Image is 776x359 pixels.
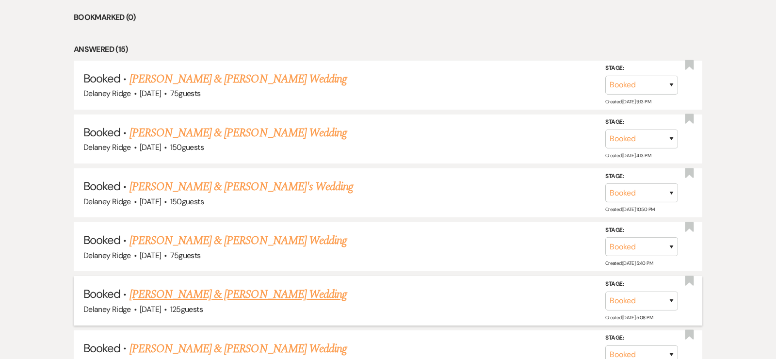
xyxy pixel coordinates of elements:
[605,279,678,290] label: Stage:
[605,171,678,181] label: Stage:
[83,341,120,356] span: Booked
[129,286,347,303] a: [PERSON_NAME] & [PERSON_NAME] Wedding
[140,196,161,207] span: [DATE]
[83,142,131,152] span: Delaney Ridge
[605,206,654,212] span: Created: [DATE] 10:50 PM
[129,232,347,249] a: [PERSON_NAME] & [PERSON_NAME] Wedding
[140,250,161,261] span: [DATE]
[83,286,120,301] span: Booked
[170,250,201,261] span: 75 guests
[83,88,131,98] span: Delaney Ridge
[129,124,347,142] a: [PERSON_NAME] & [PERSON_NAME] Wedding
[74,11,702,24] li: Bookmarked (0)
[170,88,201,98] span: 75 guests
[129,70,347,88] a: [PERSON_NAME] & [PERSON_NAME] Wedding
[605,333,678,343] label: Stage:
[83,250,131,261] span: Delaney Ridge
[605,98,651,105] span: Created: [DATE] 9:13 PM
[605,152,651,159] span: Created: [DATE] 4:13 PM
[129,178,354,196] a: [PERSON_NAME] & [PERSON_NAME]'s Wedding
[129,340,347,358] a: [PERSON_NAME] & [PERSON_NAME] Wedding
[83,125,120,140] span: Booked
[170,142,204,152] span: 150 guests
[140,88,161,98] span: [DATE]
[140,142,161,152] span: [DATE]
[83,71,120,86] span: Booked
[83,179,120,194] span: Booked
[74,43,702,56] li: Answered (15)
[605,260,653,266] span: Created: [DATE] 5:40 PM
[605,225,678,236] label: Stage:
[83,196,131,207] span: Delaney Ridge
[170,196,204,207] span: 150 guests
[140,304,161,314] span: [DATE]
[605,314,653,320] span: Created: [DATE] 5:08 PM
[83,232,120,247] span: Booked
[605,63,678,74] label: Stage:
[170,304,203,314] span: 125 guests
[83,304,131,314] span: Delaney Ridge
[605,117,678,128] label: Stage:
